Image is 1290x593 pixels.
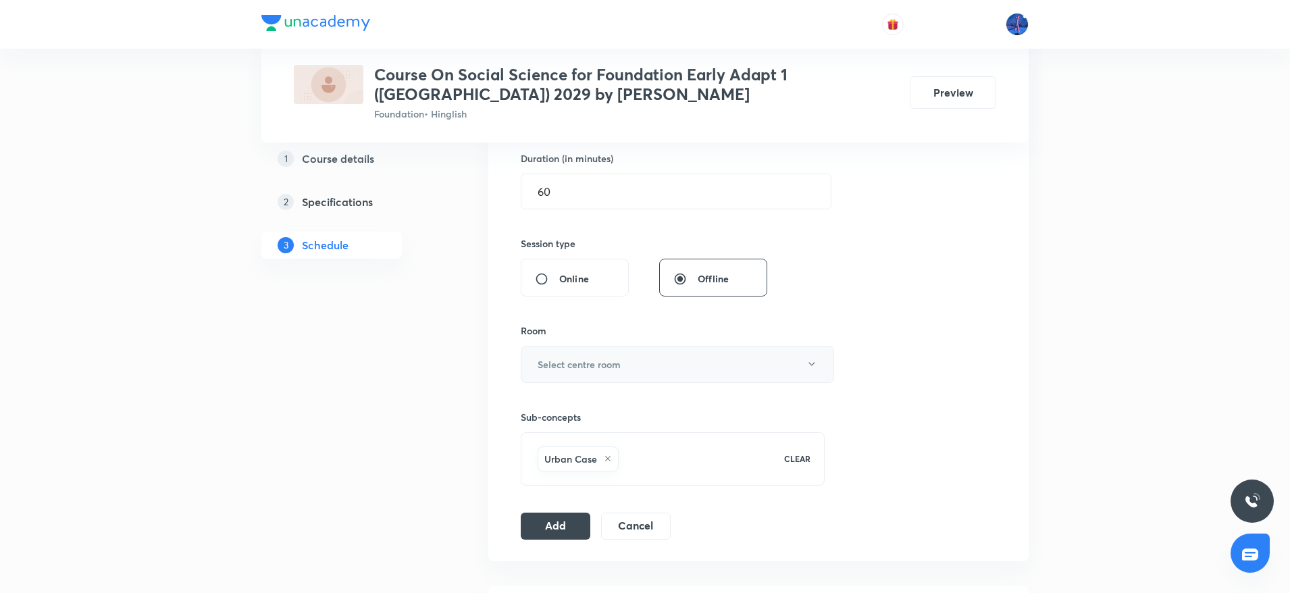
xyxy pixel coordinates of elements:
button: Preview [910,76,996,109]
img: ACE2BE30-0D73-4E6A-9C77-4EF9EE0C87B3_plus.png [294,65,363,104]
a: Company Logo [261,15,370,34]
button: avatar [882,14,904,35]
p: Foundation • Hinglish [374,107,899,121]
h5: Specifications [302,194,373,210]
p: 1 [278,151,294,167]
button: Cancel [601,513,671,540]
p: 2 [278,194,294,210]
span: Online [559,272,589,286]
h6: Select centre room [538,357,621,371]
h3: Course On Social Science for Foundation Early Adapt 1 ([GEOGRAPHIC_DATA]) 2029 by [PERSON_NAME] [374,65,899,104]
img: Company Logo [261,15,370,31]
h6: Sub-concepts [521,410,825,424]
button: Add [521,513,590,540]
p: CLEAR [784,453,810,465]
h5: Course details [302,151,374,167]
h6: Urban Case [544,452,597,466]
img: ttu [1244,493,1260,509]
h6: Session type [521,236,575,251]
img: Mahesh Bhat [1006,13,1029,36]
button: Select centre room [521,346,834,383]
h6: Room [521,324,546,338]
input: 60 [521,174,831,209]
h5: Schedule [302,237,349,253]
p: 3 [278,237,294,253]
img: avatar [887,18,899,30]
span: Offline [698,272,729,286]
a: 2Specifications [261,188,445,215]
a: 1Course details [261,145,445,172]
h6: Duration (in minutes) [521,151,613,165]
